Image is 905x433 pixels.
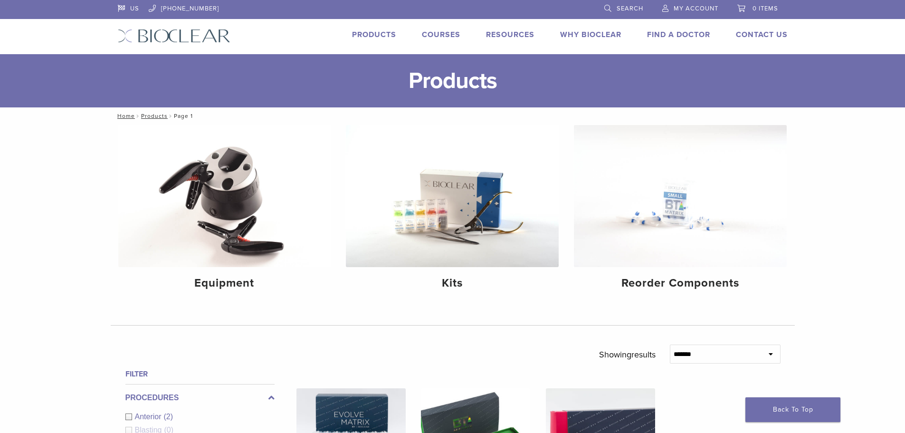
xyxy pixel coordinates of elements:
span: / [168,114,174,118]
p: Showing results [599,345,656,365]
a: Find A Doctor [647,30,710,39]
a: Resources [486,30,534,39]
span: (2) [164,413,173,421]
a: Home [114,113,135,119]
h4: Reorder Components [581,275,779,292]
img: Kits [346,125,559,267]
a: Back To Top [745,397,840,422]
a: Courses [422,30,460,39]
h4: Filter [125,368,275,380]
a: Reorder Components [574,125,787,298]
span: Anterior [135,413,164,421]
a: Contact Us [736,30,788,39]
span: / [135,114,141,118]
label: Procedures [125,392,275,404]
a: Products [141,113,168,119]
nav: Page 1 [111,107,795,125]
span: Search [617,5,643,12]
img: Bioclear [118,29,230,43]
h4: Kits [353,275,551,292]
span: My Account [674,5,718,12]
h4: Equipment [126,275,324,292]
a: Products [352,30,396,39]
a: Kits [346,125,559,298]
a: Why Bioclear [560,30,621,39]
img: Equipment [118,125,331,267]
img: Reorder Components [574,125,787,267]
span: 0 items [753,5,778,12]
a: Equipment [118,125,331,298]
